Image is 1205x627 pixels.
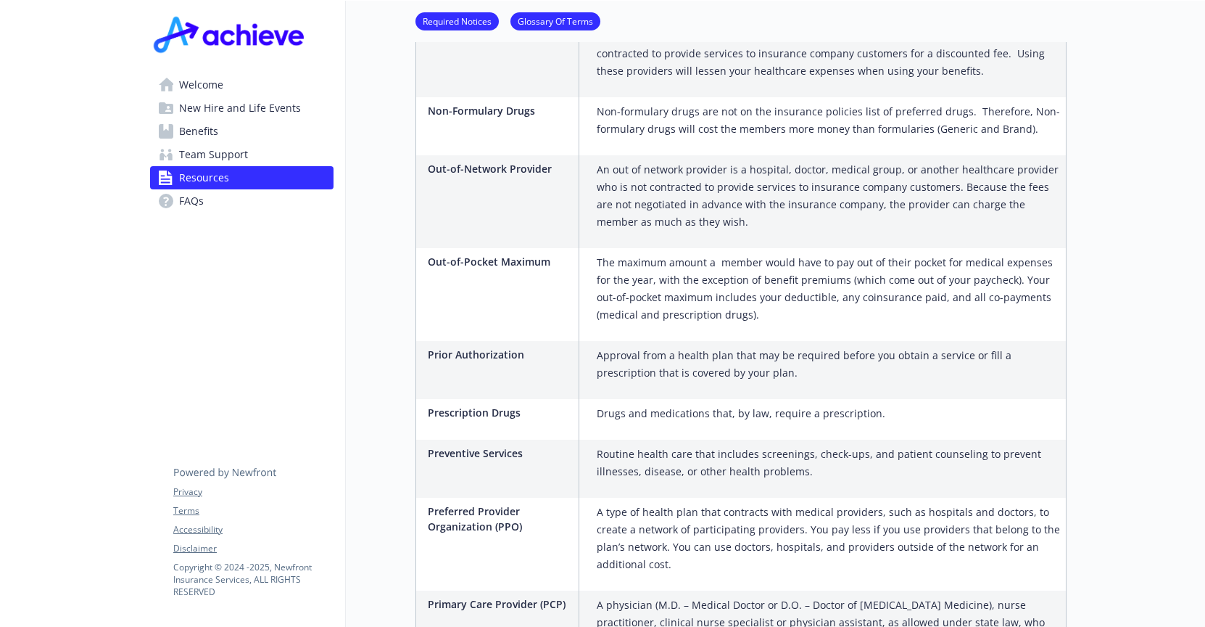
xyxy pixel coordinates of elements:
[179,166,229,189] span: Resources
[173,485,333,499] a: Privacy
[428,161,573,176] p: Out-of-Network Provider
[597,446,1060,480] p: Routine health care that includes screenings, check-ups, and patient counseling to prevent illnes...
[150,166,334,189] a: Resources
[597,347,1060,382] p: Approval from a health plan that may be required before you obtain a service or fill a prescripti...
[150,73,334,97] a: Welcome
[597,504,1060,573] p: A type of health plan that contracts with medical providers, such as hospitals and doctors, to cr...
[597,28,1060,80] p: An in-network provider is a hospital, doctor, medical group, and/or other healthcare provider con...
[428,347,573,362] p: Prior Authorization
[179,97,301,120] span: New Hire and Life Events
[597,103,1060,138] p: Non-formulary drugs are not on the insurance policies list of preferred drugs. Therefore, Non-for...
[428,504,573,534] p: Preferred Provider Organization (PPO)
[428,446,573,461] p: Preventive Services
[150,97,334,120] a: New Hire and Life Events
[428,103,573,118] p: Non-Formulary Drugs
[597,405,885,422] p: Drugs and medications that, by law, require a prescription.
[150,189,334,213] a: FAQs
[150,143,334,166] a: Team Support
[173,504,333,517] a: Terms
[179,73,223,97] span: Welcome
[173,542,333,555] a: Disclaimer
[173,561,333,598] p: Copyright © 2024 - 2025 , Newfront Insurance Services, ALL RIGHTS RESERVED
[597,254,1060,324] p: The maximum amount a member would have to pay out of their pocket for medical expenses for the ye...
[179,120,218,143] span: Benefits
[415,14,499,28] a: Required Notices
[428,597,573,612] p: Primary Care Provider (PCP)
[428,254,573,269] p: Out-of-Pocket Maximum
[179,189,204,213] span: FAQs
[597,161,1060,231] p: An out of network provider is a hospital, doctor, medical group, or another healthcare provider w...
[173,523,333,536] a: Accessibility
[179,143,248,166] span: Team Support
[510,14,600,28] a: Glossary Of Terms
[428,405,573,420] p: Prescription Drugs
[150,120,334,143] a: Benefits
